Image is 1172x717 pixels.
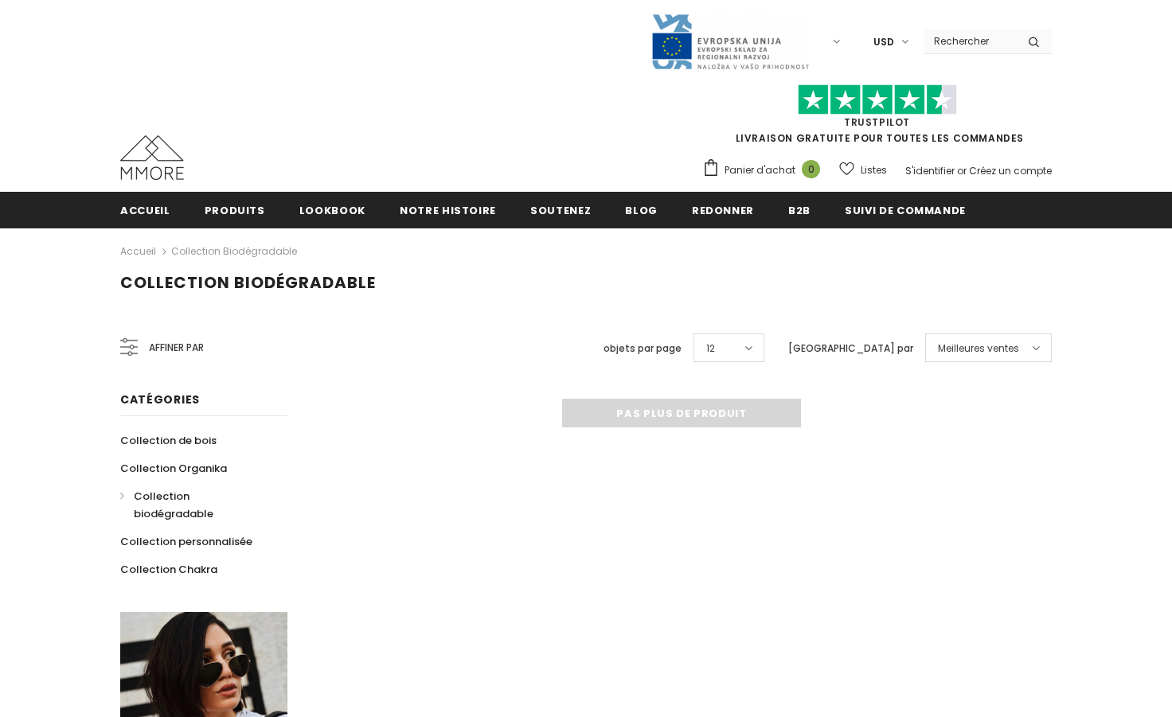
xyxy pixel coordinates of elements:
span: Collection biodégradable [134,489,213,521]
a: Notre histoire [400,192,496,228]
input: Search Site [924,29,1016,53]
a: Panier d'achat 0 [702,158,828,182]
img: Cas MMORE [120,135,184,180]
a: Collection Chakra [120,555,217,583]
a: S'identifier [905,164,955,177]
span: Notre histoire [400,203,496,218]
span: Affiner par [149,339,204,357]
label: [GEOGRAPHIC_DATA] par [788,341,913,357]
a: Produits [205,192,265,228]
a: Créez un compte [969,164,1052,177]
span: Collection Chakra [120,562,217,577]
span: Meilleures ventes [938,341,1019,357]
span: Collection biodégradable [120,271,376,294]
a: Collection biodégradable [120,482,270,528]
span: 0 [802,160,820,178]
span: B2B [788,203,811,218]
a: Collection personnalisée [120,528,252,555]
span: Redonner [692,203,754,218]
span: Lookbook [299,203,365,218]
span: Panier d'achat [725,162,795,178]
img: Faites confiance aux étoiles pilotes [798,84,957,115]
a: Accueil [120,192,170,228]
a: Blog [625,192,658,228]
span: Produits [205,203,265,218]
span: Collection personnalisée [120,534,252,549]
a: Suivi de commande [845,192,966,228]
a: soutenez [530,192,591,228]
span: Suivi de commande [845,203,966,218]
span: Accueil [120,203,170,218]
a: Javni Razpis [650,34,810,48]
a: Lookbook [299,192,365,228]
a: Accueil [120,242,156,261]
span: Catégories [120,392,200,407]
label: objets par page [604,341,682,357]
a: TrustPilot [844,115,910,129]
img: Javni Razpis [650,13,810,71]
a: Listes [839,156,887,184]
a: B2B [788,192,811,228]
span: Collection Organika [120,461,227,476]
span: Collection de bois [120,433,217,448]
span: 12 [706,341,715,357]
span: or [957,164,967,177]
a: Collection de bois [120,427,217,454]
a: Collection biodégradable [171,244,297,258]
span: LIVRAISON GRATUITE POUR TOUTES LES COMMANDES [702,92,1052,145]
span: USD [873,34,894,50]
a: Collection Organika [120,454,227,482]
span: soutenez [530,203,591,218]
span: Listes [861,162,887,178]
span: Blog [625,203,658,218]
a: Redonner [692,192,754,228]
